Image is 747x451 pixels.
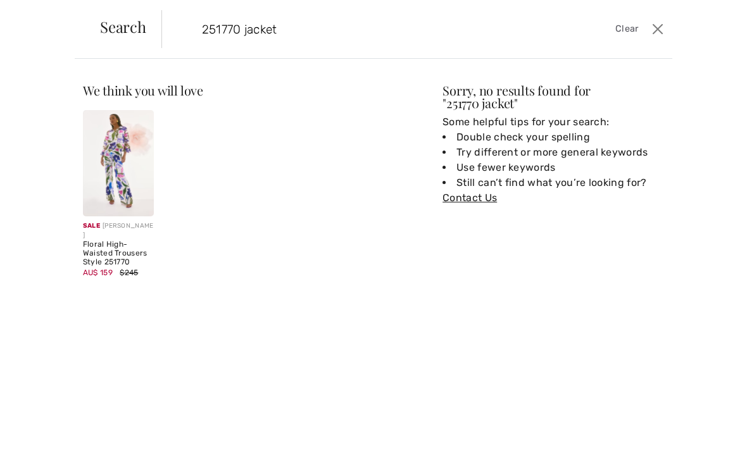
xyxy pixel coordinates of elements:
div: Some helpful tips for your search: [443,114,664,206]
li: Double check your spelling [443,130,664,145]
img: Floral High-Waisted Trousers Style 251770. Offwhite/Multi [83,110,154,216]
span: 251770 jacket [446,94,514,111]
li: Still can’t find what you’re looking for? [443,175,664,206]
span: Search [100,19,146,34]
li: Use fewer keywords [443,160,664,175]
span: Sale [83,222,100,230]
span: Clear [615,22,639,36]
span: AU$ 159 [83,268,113,277]
input: TYPE TO SEARCH [192,10,535,48]
button: Close [649,19,667,39]
a: Contact Us [443,192,497,204]
div: [PERSON_NAME] [83,221,154,240]
span: We think you will love [83,82,203,99]
div: Sorry, no results found for " " [443,84,664,109]
span: $245 [120,268,138,277]
li: Try different or more general keywords [443,145,664,160]
div: Floral High-Waisted Trousers Style 251770 [83,240,154,266]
